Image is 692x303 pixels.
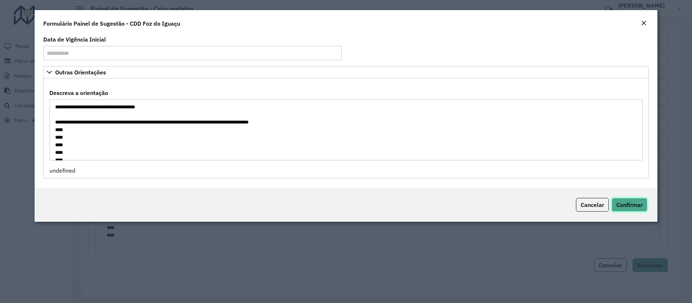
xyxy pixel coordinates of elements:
span: undefined [49,167,75,174]
span: Cancelar [581,201,604,208]
h4: Formulário Painel de Sugestão - CDD Foz do Iguaçu [43,19,180,28]
button: Confirmar [612,198,647,212]
em: Fechar [641,20,647,26]
div: Outras Orientações [43,78,649,178]
button: Close [639,19,649,28]
span: Outras Orientações [55,69,106,75]
label: Data de Vigência Inicial [43,35,106,44]
label: Descreva a orientação [49,88,108,97]
span: Confirmar [616,201,643,208]
button: Cancelar [576,198,609,212]
a: Outras Orientações [43,66,649,78]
